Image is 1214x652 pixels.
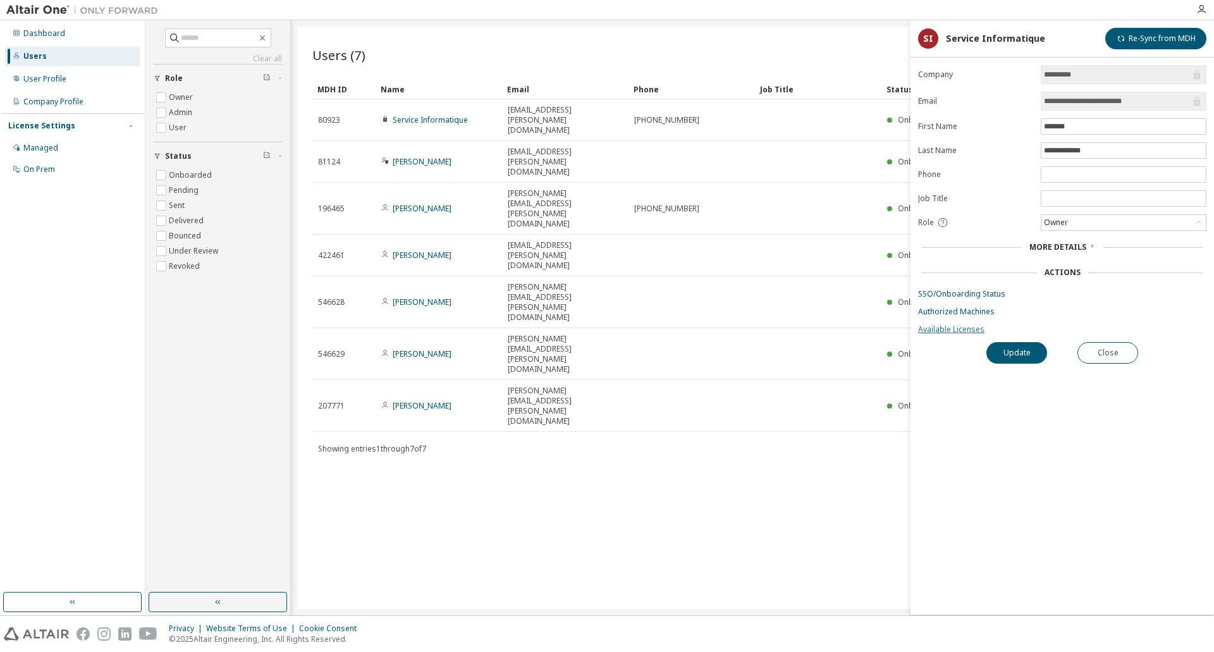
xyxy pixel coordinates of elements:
[23,143,58,153] div: Managed
[23,51,47,61] div: Users
[946,34,1045,44] div: Service Informatique
[760,79,876,99] div: Job Title
[918,28,938,49] div: SI
[1077,342,1138,364] button: Close
[381,79,497,99] div: Name
[118,627,132,641] img: linkedin.svg
[898,250,941,261] span: Onboarded
[318,443,426,454] span: Showing entries 1 through 7 of 7
[1045,268,1081,278] div: Actions
[23,97,83,107] div: Company Profile
[393,114,468,125] a: Service Informatique
[918,96,1033,106] label: Email
[1029,242,1086,252] span: More Details
[139,627,157,641] img: youtube.svg
[508,334,623,374] span: [PERSON_NAME][EMAIL_ADDRESS][PERSON_NAME][DOMAIN_NAME]
[169,120,189,135] label: User
[1041,215,1206,230] div: Owner
[154,65,282,92] button: Role
[23,74,66,84] div: User Profile
[23,164,55,175] div: On Prem
[898,203,941,214] span: Onboarded
[634,79,750,99] div: Phone
[634,115,699,125] span: [PHONE_NUMBER]
[898,114,941,125] span: Onboarded
[508,386,623,426] span: [PERSON_NAME][EMAIL_ADDRESS][PERSON_NAME][DOMAIN_NAME]
[1042,216,1070,230] div: Owner
[318,401,345,411] span: 207771
[393,348,451,359] a: [PERSON_NAME]
[886,79,1127,99] div: Status
[169,90,195,105] label: Owner
[317,79,371,99] div: MDH ID
[169,105,195,120] label: Admin
[393,297,451,307] a: [PERSON_NAME]
[918,324,1206,335] a: Available Licenses
[918,169,1033,180] label: Phone
[318,250,345,261] span: 422461
[507,79,623,99] div: Email
[169,168,214,183] label: Onboarded
[918,70,1033,80] label: Company
[508,282,623,323] span: [PERSON_NAME][EMAIL_ADDRESS][PERSON_NAME][DOMAIN_NAME]
[918,289,1206,299] a: SSO/Onboarding Status
[918,145,1033,156] label: Last Name
[898,156,941,167] span: Onboarded
[169,259,202,274] label: Revoked
[8,121,75,131] div: License Settings
[508,147,623,177] span: [EMAIL_ADDRESS][PERSON_NAME][DOMAIN_NAME]
[165,151,192,161] span: Status
[918,121,1033,132] label: First Name
[318,349,345,359] span: 546629
[898,297,941,307] span: Onboarded
[169,243,221,259] label: Under Review
[165,73,183,83] span: Role
[898,400,941,411] span: Onboarded
[6,4,164,16] img: Altair One
[918,194,1033,204] label: Job Title
[23,28,65,39] div: Dashboard
[634,204,699,214] span: [PHONE_NUMBER]
[169,183,201,198] label: Pending
[77,627,90,641] img: facebook.svg
[508,240,623,271] span: [EMAIL_ADDRESS][PERSON_NAME][DOMAIN_NAME]
[169,198,187,213] label: Sent
[508,105,623,135] span: [EMAIL_ADDRESS][PERSON_NAME][DOMAIN_NAME]
[393,203,451,214] a: [PERSON_NAME]
[318,115,340,125] span: 80923
[318,297,345,307] span: 546628
[169,228,204,243] label: Bounced
[263,73,271,83] span: Clear filter
[393,156,451,167] a: [PERSON_NAME]
[299,624,364,634] div: Cookie Consent
[318,204,345,214] span: 196465
[169,634,364,644] p: © 2025 Altair Engineering, Inc. All Rights Reserved.
[263,151,271,161] span: Clear filter
[918,218,934,228] span: Role
[918,307,1206,317] a: Authorized Machines
[508,188,623,229] span: [PERSON_NAME][EMAIL_ADDRESS][PERSON_NAME][DOMAIN_NAME]
[986,342,1047,364] button: Update
[169,624,206,634] div: Privacy
[154,142,282,170] button: Status
[206,624,299,634] div: Website Terms of Use
[154,54,282,64] a: Clear all
[393,400,451,411] a: [PERSON_NAME]
[318,157,340,167] span: 81124
[169,213,206,228] label: Delivered
[312,46,365,64] span: Users (7)
[393,250,451,261] a: [PERSON_NAME]
[1105,28,1206,49] button: Re-Sync from MDH
[4,627,69,641] img: altair_logo.svg
[97,627,111,641] img: instagram.svg
[898,348,941,359] span: Onboarded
